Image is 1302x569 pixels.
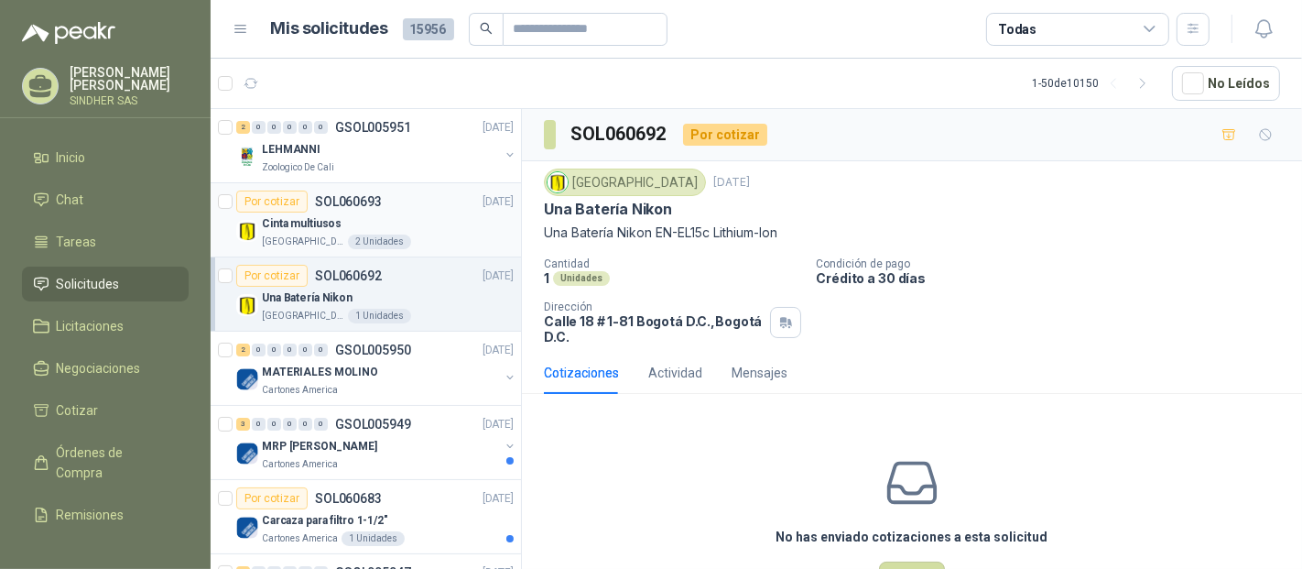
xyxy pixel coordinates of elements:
[570,120,668,148] h3: SOL060692
[57,190,84,210] span: Chat
[236,191,308,213] div: Por cotizar
[267,121,281,134] div: 0
[480,22,493,35] span: search
[816,257,1295,270] p: Condición de pago
[262,438,377,455] p: MRP [PERSON_NAME]
[57,274,120,294] span: Solicitudes
[236,121,250,134] div: 2
[236,294,258,316] img: Company Logo
[713,174,750,191] p: [DATE]
[298,418,312,431] div: 0
[22,309,189,344] a: Licitaciones
[236,220,258,242] img: Company Logo
[236,116,517,175] a: 2 0 0 0 0 0 GSOL005951[DATE] Company LogoLEHMANNIZoologico De Cali
[271,16,388,42] h1: Mis solicitudes
[262,141,320,159] p: LEHMANNI
[544,169,706,196] div: [GEOGRAPHIC_DATA]
[262,512,388,530] p: Carcaza para filtro 1-1/2"
[70,95,189,106] p: SINDHER SAS
[262,531,338,546] p: Cartones America
[252,344,266,356] div: 0
[483,490,514,508] p: [DATE]
[236,443,258,465] img: Company Logo
[252,418,266,431] div: 0
[57,316,125,336] span: Licitaciones
[262,235,344,249] p: [GEOGRAPHIC_DATA]
[544,257,801,270] p: Cantidad
[553,271,610,286] div: Unidades
[262,383,338,398] p: Cartones America
[283,418,297,431] div: 0
[22,435,189,490] a: Órdenes de Compra
[483,193,514,211] p: [DATE]
[262,309,344,323] p: [GEOGRAPHIC_DATA]
[236,368,258,390] img: Company Logo
[57,400,99,421] span: Cotizar
[267,418,281,431] div: 0
[1032,69,1157,98] div: 1 - 50 de 10150
[732,363,787,383] div: Mensajes
[57,232,97,252] span: Tareas
[262,215,342,233] p: Cinta multiusos
[22,267,189,301] a: Solicitudes
[236,418,250,431] div: 3
[314,418,328,431] div: 0
[211,257,521,332] a: Por cotizarSOL060692[DATE] Company LogoUna Batería Nikon[GEOGRAPHIC_DATA]1 Unidades
[22,224,189,259] a: Tareas
[544,270,549,286] p: 1
[483,268,514,285] p: [DATE]
[57,358,141,378] span: Negociaciones
[22,498,189,532] a: Remisiones
[211,480,521,554] a: Por cotizarSOL060683[DATE] Company LogoCarcaza para filtro 1-1/2"Cartones America1 Unidades
[314,121,328,134] div: 0
[283,344,297,356] div: 0
[683,124,767,146] div: Por cotizar
[262,364,378,381] p: MATERIALES MOLINO
[544,301,763,313] p: Dirección
[236,487,308,509] div: Por cotizar
[483,342,514,359] p: [DATE]
[544,200,672,219] p: Una Batería Nikon
[236,413,517,472] a: 3 0 0 0 0 0 GSOL005949[DATE] Company LogoMRP [PERSON_NAME]Cartones America
[298,344,312,356] div: 0
[315,269,382,282] p: SOL060692
[236,339,517,398] a: 2 0 0 0 0 0 GSOL005950[DATE] Company LogoMATERIALES MOLINOCartones America
[335,121,411,134] p: GSOL005951
[483,416,514,433] p: [DATE]
[298,121,312,134] div: 0
[776,527,1048,547] h3: No has enviado cotizaciones a esta solicitud
[348,309,411,323] div: 1 Unidades
[262,160,334,175] p: Zoologico De Cali
[57,443,171,483] span: Órdenes de Compra
[22,351,189,386] a: Negociaciones
[335,344,411,356] p: GSOL005950
[262,290,353,307] p: Una Batería Nikon
[262,457,338,472] p: Cartones America
[22,393,189,428] a: Cotizar
[315,195,382,208] p: SOL060693
[57,148,86,168] span: Inicio
[544,363,619,383] div: Cotizaciones
[816,270,1295,286] p: Crédito a 30 días
[236,265,308,287] div: Por cotizar
[22,140,189,175] a: Inicio
[236,517,258,539] img: Company Logo
[211,183,521,257] a: Por cotizarSOL060693[DATE] Company LogoCinta multiusos[GEOGRAPHIC_DATA]2 Unidades
[70,66,189,92] p: [PERSON_NAME] [PERSON_NAME]
[236,146,258,168] img: Company Logo
[483,119,514,137] p: [DATE]
[335,418,411,431] p: GSOL005949
[403,18,454,40] span: 15956
[236,344,250,356] div: 2
[348,235,411,249] div: 2 Unidades
[314,344,328,356] div: 0
[342,531,405,546] div: 1 Unidades
[22,182,189,217] a: Chat
[1172,66,1280,101] button: No Leídos
[283,121,297,134] div: 0
[252,121,266,134] div: 0
[22,22,115,44] img: Logo peakr
[315,492,382,505] p: SOL060683
[544,313,763,345] p: Calle 18 # 1-81 Bogotá D.C. , Bogotá D.C.
[998,19,1036,39] div: Todas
